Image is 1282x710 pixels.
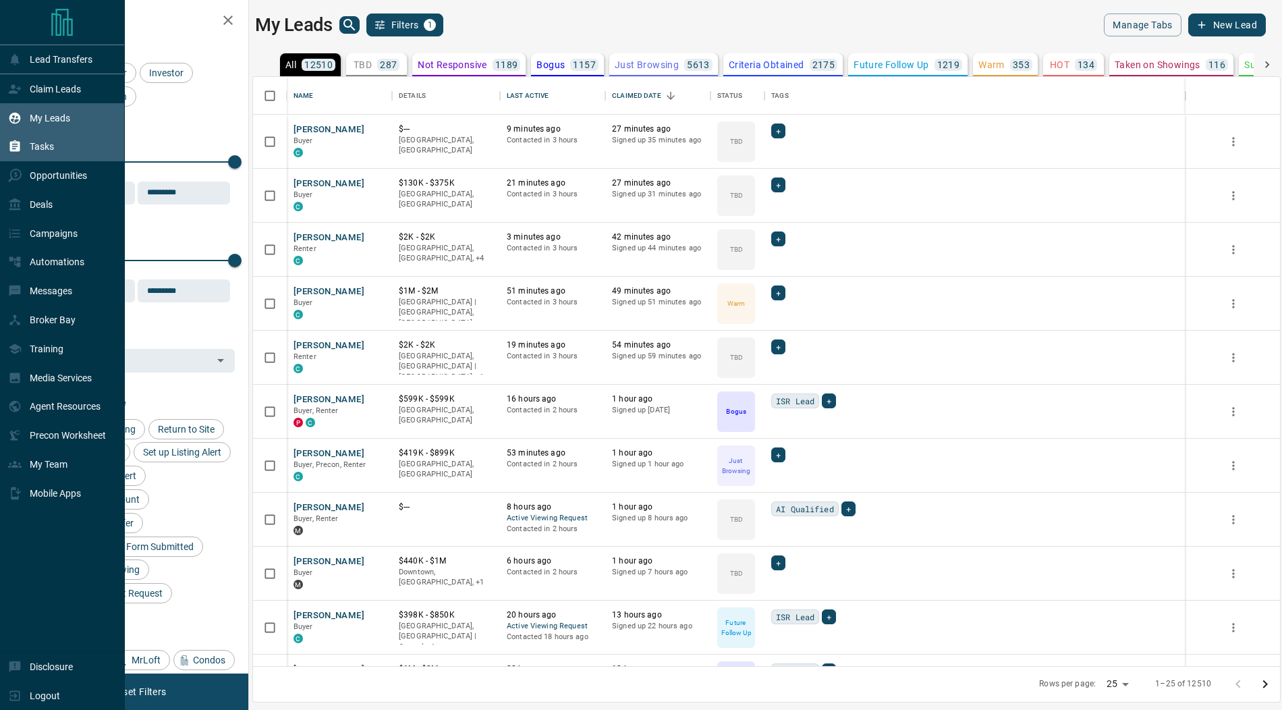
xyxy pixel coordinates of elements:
button: more [1223,348,1244,368]
p: 1–25 of 12510 [1155,678,1211,690]
p: Toronto [399,621,493,653]
div: Last Active [500,77,605,115]
button: [PERSON_NAME] [294,177,364,190]
p: $419K - $899K [399,447,493,459]
button: [PERSON_NAME] [294,231,364,244]
span: + [776,232,781,246]
p: 1157 [573,60,596,70]
p: 19 minutes ago [507,339,598,351]
p: All [285,60,296,70]
button: more [1223,510,1244,530]
p: 6 hours ago [507,555,598,567]
p: 1 hour ago [612,393,704,405]
span: Buyer, Renter [294,406,339,415]
p: Warm [978,60,1005,70]
div: + [771,285,785,300]
p: 353 [1013,60,1030,70]
span: Buyer, Precon, Renter [294,460,366,469]
p: Contacted in 2 hours [507,459,598,470]
p: Contacted in 3 hours [507,135,598,146]
span: ISR Lead [776,394,814,408]
p: Signed up 7 hours ago [612,567,704,578]
p: TBD [730,514,743,524]
p: Contacted in 2 hours [507,567,598,578]
span: Renter [294,352,316,361]
button: [PERSON_NAME] [294,285,364,298]
button: [PERSON_NAME] [294,393,364,406]
p: 49 minutes ago [612,285,704,297]
p: [GEOGRAPHIC_DATA], [GEOGRAPHIC_DATA] [399,405,493,426]
p: Criteria Obtained [729,60,804,70]
div: condos.ca [294,202,303,211]
p: Contacted in 3 hours [507,297,598,308]
p: $130K - $375K [399,177,493,189]
p: 51 minutes ago [507,285,598,297]
p: Contacted in 2 hours [507,524,598,535]
div: condos.ca [306,418,315,427]
div: + [771,231,785,246]
p: Signed up 59 minutes ago [612,351,704,362]
div: condos.ca [294,472,303,481]
span: 1 [425,20,435,30]
p: Signed up 35 minutes ago [612,135,704,146]
button: more [1223,618,1244,638]
p: 116 [1208,60,1225,70]
div: Details [392,77,500,115]
div: Last Active [507,77,549,115]
p: $2K - $2K [399,231,493,243]
span: AI Qualified [776,502,834,516]
p: Toronto [399,567,493,588]
span: + [846,502,851,516]
div: Name [294,77,314,115]
h1: My Leads [255,14,333,36]
div: + [822,609,836,624]
p: 1219 [937,60,960,70]
p: $--- [399,501,493,513]
p: $440K - $1M [399,555,493,567]
p: TBD [730,568,743,578]
p: [GEOGRAPHIC_DATA], [GEOGRAPHIC_DATA] [399,459,493,480]
span: Buyer [294,136,313,145]
button: more [1223,186,1244,206]
button: [PERSON_NAME] [294,339,364,352]
div: MrLoft [112,650,170,670]
p: 3 minutes ago [507,231,598,243]
p: 8 hours ago [507,501,598,513]
span: ISR Lead [776,610,814,624]
div: + [771,447,785,462]
p: 16 hours ago [507,393,598,405]
p: Future Follow Up [719,618,754,638]
span: Active Viewing Request [507,621,598,632]
span: Renter [294,244,316,253]
div: condos.ca [294,634,303,643]
p: 134 [1078,60,1094,70]
button: [PERSON_NAME] [294,447,364,460]
p: North York, West End, Midtown | Central, Toronto [399,243,493,264]
div: + [771,124,785,138]
span: + [776,124,781,138]
span: Condos [188,655,230,665]
p: Signed up [DATE] [612,405,704,416]
p: 13 hours ago [612,663,704,675]
span: + [776,286,781,300]
p: 21 minutes ago [507,177,598,189]
p: 1 hour ago [612,447,704,459]
p: Future Follow Up [854,60,928,70]
button: [PERSON_NAME] [294,555,364,568]
button: more [1223,456,1244,476]
p: 1 hour ago [612,555,704,567]
button: [PERSON_NAME] [294,609,364,622]
p: Just Browsing [719,456,754,476]
button: more [1223,294,1244,314]
span: + [827,610,831,624]
div: Name [287,77,392,115]
p: 27 minutes ago [612,177,704,189]
button: more [1223,564,1244,584]
p: Toronto [399,351,493,383]
div: + [841,501,856,516]
span: + [776,556,781,570]
p: Contacted in 3 hours [507,189,598,200]
p: Just Browsing [615,60,679,70]
button: Reset Filters [103,680,175,703]
div: Claimed Date [605,77,710,115]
